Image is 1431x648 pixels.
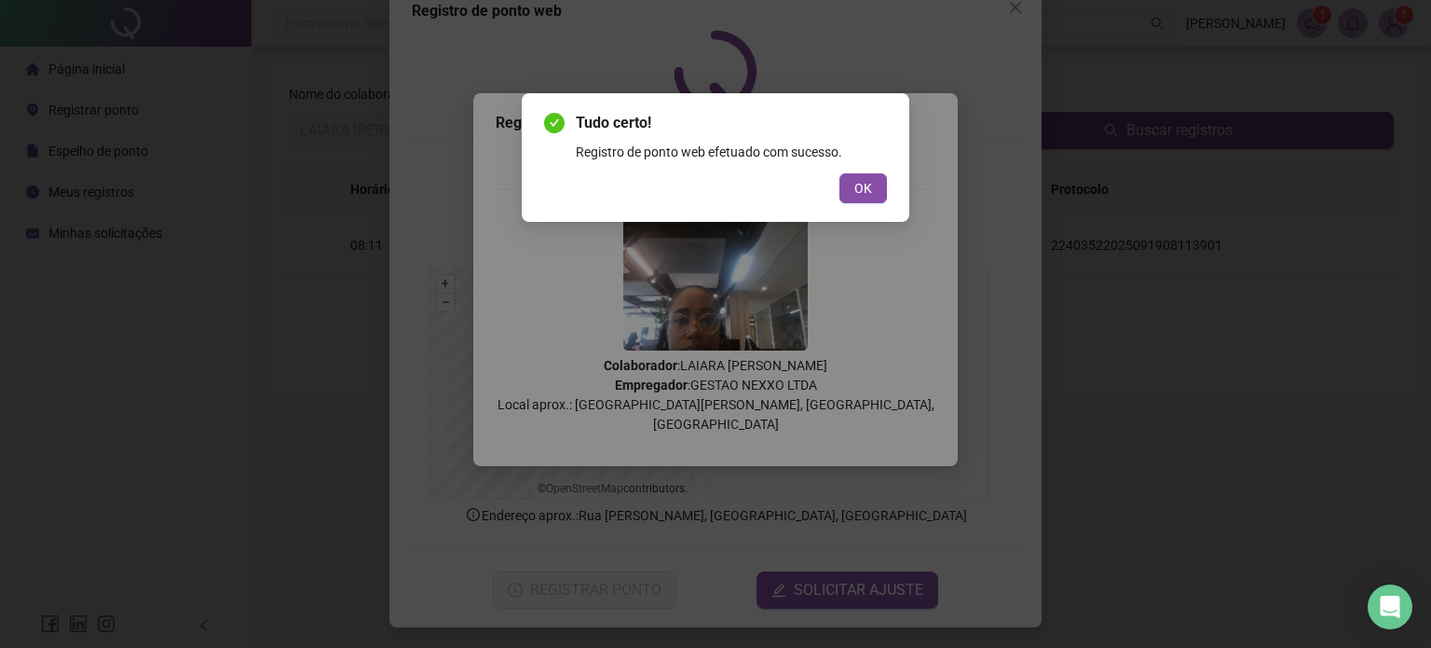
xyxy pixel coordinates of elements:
div: Registro de ponto web efetuado com sucesso. [576,142,887,162]
span: Tudo certo! [576,112,887,134]
div: Open Intercom Messenger [1368,585,1412,629]
span: OK [854,178,872,199]
span: check-circle [544,113,565,133]
button: OK [839,173,887,203]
